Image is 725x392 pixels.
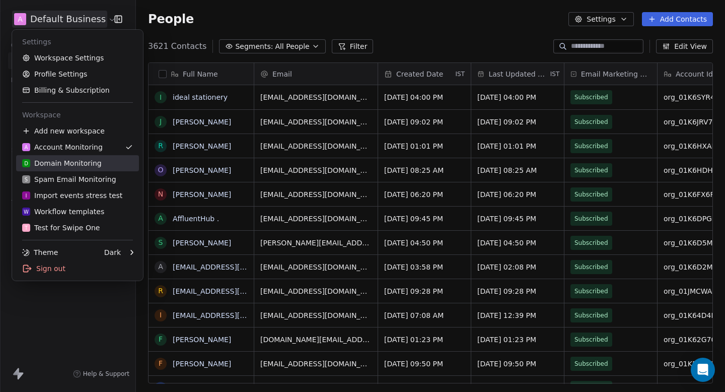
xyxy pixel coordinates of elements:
[16,66,139,82] a: Profile Settings
[22,158,102,168] div: Domain Monitoring
[22,247,58,257] div: Theme
[104,247,121,257] div: Dark
[22,174,116,184] div: Spam Email Monitoring
[24,208,29,216] span: W
[22,207,104,217] div: Workflow templates
[22,190,122,201] div: Import events stress test
[25,176,28,183] span: S
[25,224,28,232] span: T
[16,107,139,123] div: Workspace
[22,142,103,152] div: Account Monitoring
[26,192,27,200] span: I
[16,50,139,66] a: Workspace Settings
[16,123,139,139] div: Add new workspace
[16,260,139,277] div: Sign out
[24,160,28,167] span: D
[22,223,100,233] div: Test for Swipe One
[25,144,28,151] span: A
[16,82,139,98] a: Billing & Subscription
[16,34,139,50] div: Settings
